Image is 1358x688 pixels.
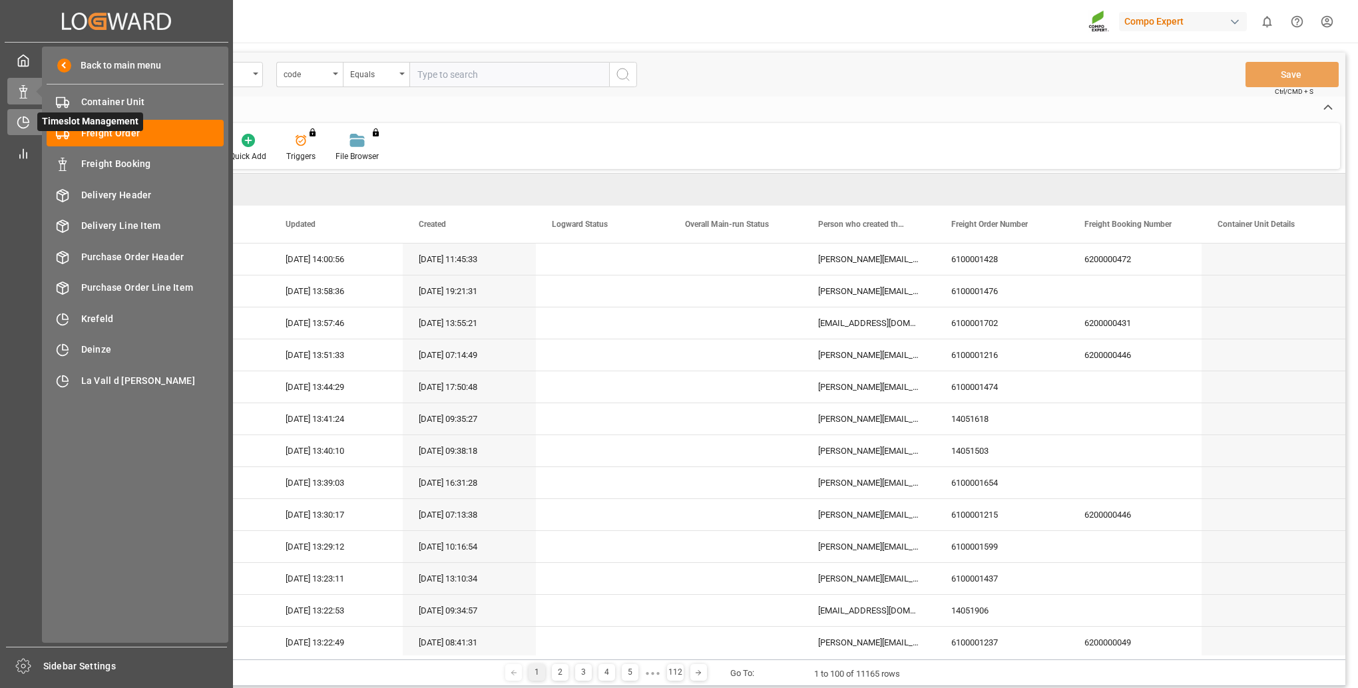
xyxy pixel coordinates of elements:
[270,244,403,275] div: [DATE] 14:00:56
[1068,499,1202,530] div: 6200000446
[81,250,224,264] span: Purchase Order Header
[47,213,224,239] a: Delivery Line Item
[1218,220,1295,229] span: Container Unit Details
[403,499,536,530] div: [DATE] 07:13:38
[667,664,684,681] div: 112
[403,467,536,498] div: [DATE] 16:31:28
[1275,86,1313,96] span: Ctrl/CMD + S
[552,664,568,681] div: 2
[81,126,224,140] span: Freight Order
[47,305,224,331] a: Krefeld
[1068,244,1202,275] div: 6200000472
[1119,9,1252,34] button: Compo Expert
[552,220,608,229] span: Logward Status
[403,435,536,466] div: [DATE] 09:38:18
[529,664,545,681] div: 1
[350,65,395,81] div: Equals
[230,150,266,162] div: Quick Add
[802,499,935,530] div: [PERSON_NAME][EMAIL_ADDRESS][PERSON_NAME][DOMAIN_NAME]
[403,371,536,403] div: [DATE] 17:50:48
[935,627,1068,658] div: 6100001237
[7,140,226,166] a: My Reports
[403,244,536,275] div: [DATE] 11:45:33
[286,220,316,229] span: Updated
[7,109,226,135] a: Timeslot ManagementTimeslot Management
[802,371,935,403] div: [PERSON_NAME][EMAIL_ADDRESS][PERSON_NAME][DOMAIN_NAME]
[802,595,935,626] div: [EMAIL_ADDRESS][DOMAIN_NAME]
[270,339,403,371] div: [DATE] 13:51:33
[47,367,224,393] a: La Vall d [PERSON_NAME]
[71,59,161,73] span: Back to main menu
[270,435,403,466] div: [DATE] 13:40:10
[818,220,907,229] span: Person who created the Object Mail Address
[270,563,403,594] div: [DATE] 13:23:11
[47,151,224,177] a: Freight Booking
[802,563,935,594] div: [PERSON_NAME][EMAIL_ADDRESS][DOMAIN_NAME]
[47,244,224,269] a: Purchase Order Header
[814,667,900,681] div: 1 to 100 of 11165 rows
[81,374,224,388] span: La Vall d [PERSON_NAME]
[47,182,224,208] a: Delivery Header
[802,307,935,339] div: [EMAIL_ADDRESS][DOMAIN_NAME]
[1282,7,1312,37] button: Help Center
[403,563,536,594] div: [DATE] 13:10:34
[81,281,224,295] span: Purchase Order Line Item
[575,664,592,681] div: 3
[802,627,935,658] div: [PERSON_NAME][EMAIL_ADDRESS][PERSON_NAME][DOMAIN_NAME]
[935,275,1068,307] div: 6100001476
[1068,307,1202,339] div: 6200000431
[935,467,1068,498] div: 6100001654
[270,403,403,434] div: [DATE] 13:41:24
[270,595,403,626] div: [DATE] 13:22:53
[645,668,660,678] div: ● ● ●
[403,531,536,562] div: [DATE] 10:16:54
[802,403,935,434] div: [PERSON_NAME][EMAIL_ADDRESS][DOMAIN_NAME]
[802,339,935,371] div: [PERSON_NAME][EMAIL_ADDRESS][PERSON_NAME][DOMAIN_NAME]
[951,220,1028,229] span: Freight Order Number
[47,120,224,146] a: Freight Order
[343,62,409,87] button: open menu
[1084,220,1172,229] span: Freight Booking Number
[802,244,935,275] div: [PERSON_NAME][EMAIL_ADDRESS][DOMAIN_NAME]
[935,595,1068,626] div: 14051906
[935,244,1068,275] div: 6100001428
[47,275,224,301] a: Purchase Order Line Item
[935,435,1068,466] div: 14051503
[1252,7,1282,37] button: show 0 new notifications
[7,47,226,73] a: My Cockpit
[403,339,536,371] div: [DATE] 07:14:49
[403,627,536,658] div: [DATE] 08:41:31
[609,62,637,87] button: search button
[270,371,403,403] div: [DATE] 13:44:29
[270,275,403,307] div: [DATE] 13:58:36
[1245,62,1339,87] button: Save
[1119,12,1247,31] div: Compo Expert
[1088,10,1110,33] img: Screenshot%202023-09-29%20at%2010.02.21.png_1712312052.png
[81,312,224,326] span: Krefeld
[802,275,935,307] div: [PERSON_NAME][EMAIL_ADDRESS][PERSON_NAME][DOMAIN_NAME]
[935,371,1068,403] div: 6100001474
[81,95,224,109] span: Container Unit
[935,403,1068,434] div: 14051618
[403,595,536,626] div: [DATE] 09:34:57
[419,220,446,229] span: Created
[270,531,403,562] div: [DATE] 13:29:12
[730,667,754,680] div: Go To:
[47,337,224,363] a: Deinze
[622,664,638,681] div: 5
[685,220,769,229] span: Overall Main-run Status
[403,307,536,339] div: [DATE] 13:55:21
[598,664,615,681] div: 4
[284,65,329,81] div: code
[270,627,403,658] div: [DATE] 13:22:49
[935,531,1068,562] div: 6100001599
[81,188,224,202] span: Delivery Header
[276,62,343,87] button: open menu
[47,89,224,115] a: Container Unit
[81,219,224,233] span: Delivery Line Item
[403,403,536,434] div: [DATE] 09:35:27
[409,62,609,87] input: Type to search
[802,467,935,498] div: [PERSON_NAME][EMAIL_ADDRESS][DOMAIN_NAME]
[935,499,1068,530] div: 6100001215
[43,659,228,673] span: Sidebar Settings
